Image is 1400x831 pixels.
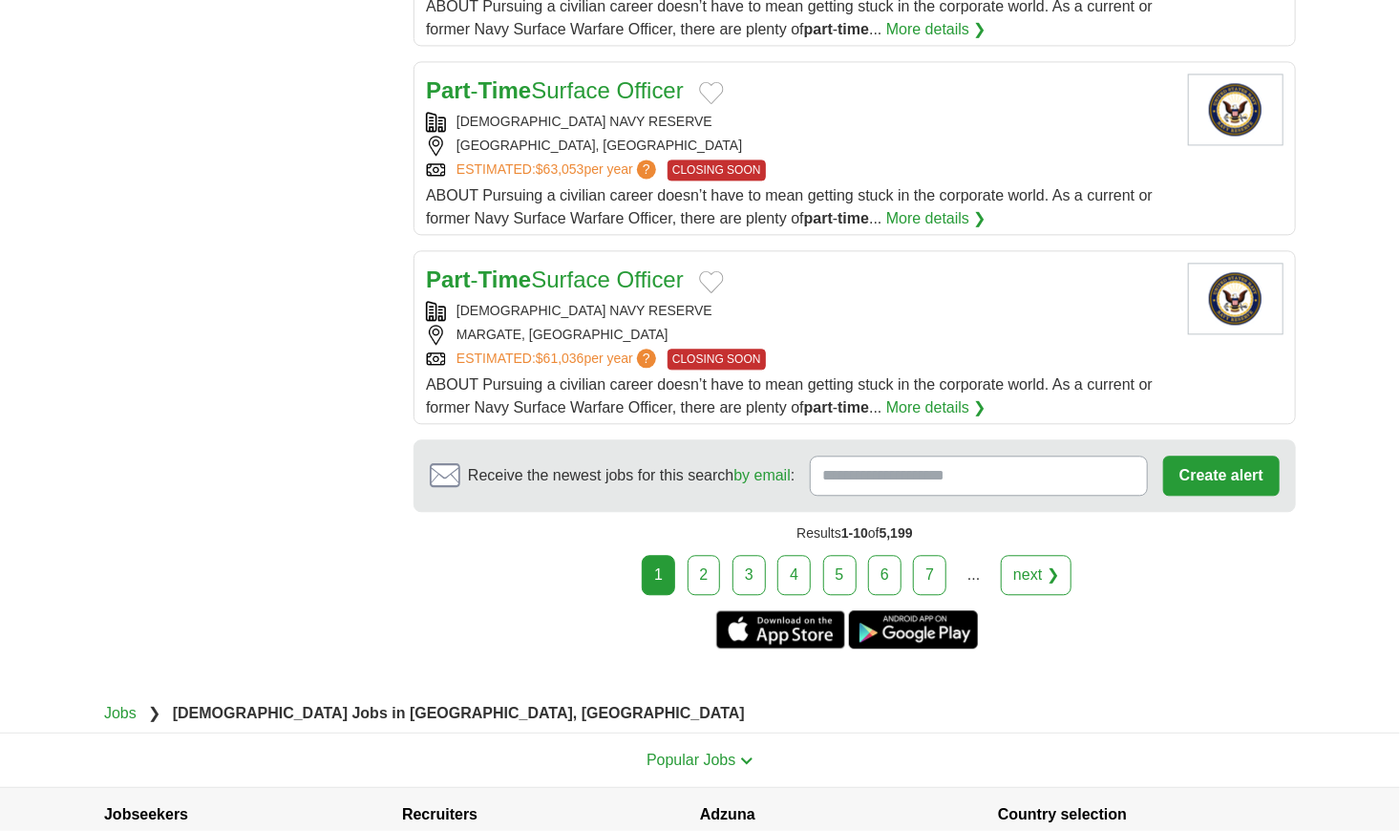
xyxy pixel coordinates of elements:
div: MARGATE, [GEOGRAPHIC_DATA] [426,325,1173,345]
a: [DEMOGRAPHIC_DATA] NAVY RESERVE [456,303,712,318]
a: next ❯ [1001,555,1071,595]
span: CLOSING SOON [668,160,766,181]
a: by email [733,467,791,483]
span: ? [637,160,656,179]
img: US Navy Reserve logo [1188,263,1283,334]
img: toggle icon [740,756,753,765]
a: More details ❯ [886,207,986,230]
a: 3 [732,555,766,595]
span: Receive the newest jobs for this search : [468,464,795,487]
span: ? [637,349,656,368]
a: Jobs [104,705,137,721]
button: Add to favorite jobs [699,270,724,293]
div: Results of [414,512,1296,555]
span: ABOUT Pursuing a civilian career doesn’t have to mean getting stuck in the corporate world. As a ... [426,187,1153,226]
strong: part [804,399,833,415]
a: Part-TimeSurface Officer [426,266,684,292]
div: 1 [642,555,675,595]
span: $61,036 [536,351,584,366]
div: [GEOGRAPHIC_DATA], [GEOGRAPHIC_DATA] [426,136,1173,156]
a: More details ❯ [886,396,986,419]
strong: Part [426,266,471,292]
strong: Part [426,77,471,103]
span: ❯ [148,705,160,721]
strong: [DEMOGRAPHIC_DATA] Jobs in [GEOGRAPHIC_DATA], [GEOGRAPHIC_DATA] [173,705,745,721]
span: Popular Jobs [647,752,735,768]
span: CLOSING SOON [668,349,766,370]
strong: part [804,210,833,226]
a: 4 [777,555,811,595]
button: Add to favorite jobs [699,81,724,104]
span: 5,199 [880,525,913,541]
button: Create alert [1163,456,1280,496]
strong: time [838,21,869,37]
a: ESTIMATED:$61,036per year? [456,349,660,370]
a: 5 [823,555,857,595]
a: 2 [688,555,721,595]
span: ABOUT Pursuing a civilian career doesn’t have to mean getting stuck in the corporate world. As a ... [426,376,1153,415]
strong: Time [478,266,532,292]
a: Get the iPhone app [716,610,845,649]
strong: part [804,21,833,37]
span: $63,053 [536,161,584,177]
a: More details ❯ [886,18,986,41]
a: 6 [868,555,902,595]
strong: time [838,399,869,415]
strong: time [838,210,869,226]
strong: Time [478,77,532,103]
a: [DEMOGRAPHIC_DATA] NAVY RESERVE [456,114,712,129]
a: Part-TimeSurface Officer [426,77,684,103]
a: 7 [913,555,946,595]
a: ESTIMATED:$63,053per year? [456,160,660,181]
span: 1-10 [841,525,868,541]
div: ... [955,556,993,594]
a: Get the Android app [849,610,978,649]
img: US Navy Reserve logo [1188,74,1283,145]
